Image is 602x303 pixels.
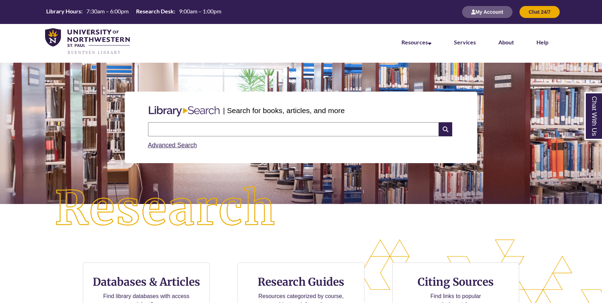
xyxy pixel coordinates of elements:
a: My Account [462,9,512,15]
img: UNWSP Library Logo [45,28,130,55]
span: 9:00am – 1:00pm [179,8,221,14]
h3: Databases & Articles [89,275,204,289]
button: My Account [462,6,512,18]
img: Libary Search [145,103,223,119]
a: Advanced Search [148,142,197,149]
button: Chat 24/7 [520,6,560,18]
th: Library Hours: [43,7,84,15]
h3: Research Guides [244,275,358,289]
table: Hours Today [43,7,224,16]
a: Hours Today [43,7,224,17]
span: 7:30am – 6:00pm [86,8,129,14]
i: Search [439,122,452,136]
p: | Search for books, articles, and more [223,105,345,116]
a: Services [454,39,476,45]
th: Research Desk: [133,7,176,15]
a: Chat 24/7 [520,9,560,15]
a: Help [536,39,548,45]
img: Research [30,162,301,256]
h3: Citing Sources [413,275,499,289]
a: About [498,39,514,45]
a: Resources [401,39,431,45]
